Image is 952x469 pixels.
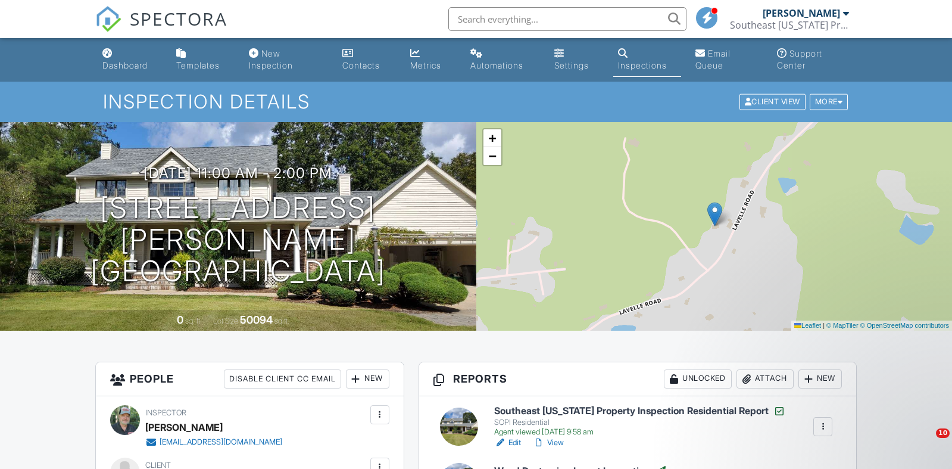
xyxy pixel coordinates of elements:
a: Zoom out [483,147,501,165]
a: Automations (Basic) [466,43,540,77]
div: 50094 [240,313,273,326]
a: Southeast [US_STATE] Property Inspection Residential Report SOPI Residential Agent viewed [DATE] ... [494,405,785,437]
div: [PERSON_NAME] [145,418,223,436]
span: + [488,131,496,145]
h3: People [96,362,404,396]
div: Client View [739,94,806,110]
div: 0 [177,313,183,326]
a: Contacts [338,43,396,77]
a: SPECTORA [95,16,227,41]
div: Templates [176,60,220,70]
a: Client View [738,97,809,105]
div: Support Center [777,48,822,70]
a: Email Queue [691,43,763,77]
span: | [823,322,825,329]
a: Metrics [405,43,456,77]
h1: Inspection Details [103,91,850,112]
h6: Southeast [US_STATE] Property Inspection Residential Report [494,405,785,417]
div: Email Queue [695,48,731,70]
div: New [346,369,389,389]
div: Unlocked [664,369,732,389]
a: Dashboard [98,43,162,77]
span: − [488,148,496,163]
span: Lot Size [213,316,238,325]
a: Zoom in [483,129,501,147]
a: © OpenStreetMap contributors [860,322,949,329]
div: Agent viewed [DATE] 9:58 am [494,427,785,437]
div: Automations [470,60,523,70]
span: sq.ft. [274,316,289,325]
a: © MapTiler [826,322,859,329]
a: Edit [494,437,521,449]
div: Metrics [410,60,441,70]
div: Disable Client CC Email [224,369,341,389]
h1: [STREET_ADDRESS][PERSON_NAME] [GEOGRAPHIC_DATA] [19,192,457,287]
div: [PERSON_NAME] [763,7,840,19]
a: Support Center [772,43,854,77]
h3: Reports [419,362,856,396]
div: Dashboard [102,60,148,70]
span: SPECTORA [130,6,227,31]
input: Search everything... [448,7,686,31]
div: Southeast Ohio Property Inspection [730,19,849,31]
span: Inspector [145,408,186,417]
a: View [533,437,564,449]
span: 10 [936,428,950,438]
iframe: Intercom live chat [912,428,940,457]
img: The Best Home Inspection Software - Spectora [95,6,121,32]
div: New Inspection [249,48,293,70]
a: Inspections [613,43,681,77]
div: SOPI Residential [494,418,785,427]
img: Marker [707,202,722,226]
a: Settings [550,43,604,77]
a: Leaflet [794,322,821,329]
div: Settings [554,60,589,70]
a: Templates [171,43,235,77]
div: More [810,94,848,110]
span: sq. ft. [185,316,202,325]
h3: [DATE] 11:00 am - 2:00 pm [143,165,332,181]
div: Inspections [618,60,667,70]
a: [EMAIL_ADDRESS][DOMAIN_NAME] [145,436,282,448]
a: New Inspection [244,43,328,77]
div: Contacts [342,60,380,70]
div: [EMAIL_ADDRESS][DOMAIN_NAME] [160,437,282,447]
